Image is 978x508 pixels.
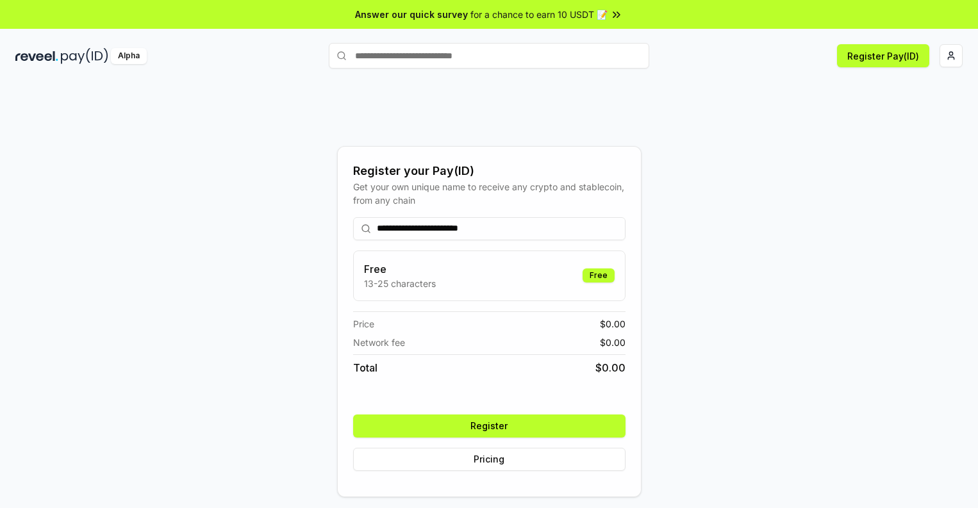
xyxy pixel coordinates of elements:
[353,162,626,180] div: Register your Pay(ID)
[353,448,626,471] button: Pricing
[470,8,608,21] span: for a chance to earn 10 USDT 📝
[600,336,626,349] span: $ 0.00
[353,180,626,207] div: Get your own unique name to receive any crypto and stablecoin, from any chain
[15,48,58,64] img: reveel_dark
[364,277,436,290] p: 13-25 characters
[837,44,929,67] button: Register Pay(ID)
[61,48,108,64] img: pay_id
[583,268,615,283] div: Free
[353,360,377,375] span: Total
[353,414,626,438] button: Register
[364,261,436,277] h3: Free
[353,317,374,331] span: Price
[600,317,626,331] span: $ 0.00
[111,48,147,64] div: Alpha
[595,360,626,375] span: $ 0.00
[353,336,405,349] span: Network fee
[355,8,468,21] span: Answer our quick survey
